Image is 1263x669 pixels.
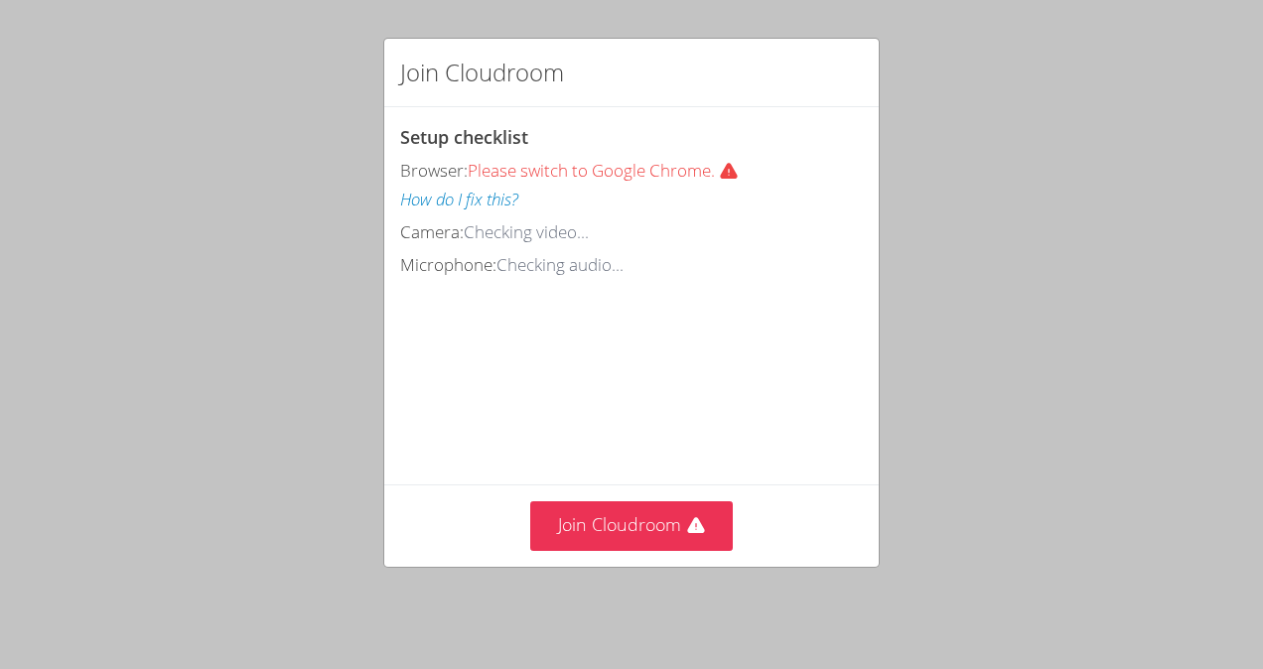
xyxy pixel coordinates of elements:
span: Camera: [400,220,464,243]
span: Browser: [400,159,468,182]
span: Microphone: [400,253,496,276]
span: Checking audio... [496,253,624,276]
button: Join Cloudroom [530,501,734,550]
h2: Join Cloudroom [400,55,564,90]
span: Checking video... [464,220,589,243]
button: How do I fix this? [400,186,518,214]
span: Setup checklist [400,125,528,149]
span: Please switch to Google Chrome. [468,159,747,182]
